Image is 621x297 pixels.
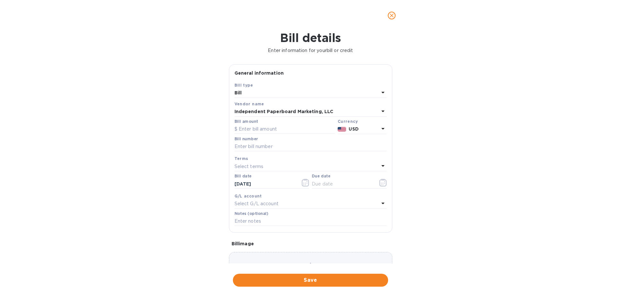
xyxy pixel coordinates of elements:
label: Bill date [234,175,252,178]
b: Terms [234,156,248,161]
p: Select terms [234,163,264,170]
span: Save [238,276,383,284]
p: Select G/L account [234,200,278,207]
label: Due date [312,175,330,178]
input: Select date [234,179,296,189]
b: Independent Paperboard Marketing, LLC [234,109,333,114]
button: close [384,8,399,23]
p: Bill image [232,240,390,247]
b: Bill [234,90,242,95]
b: General information [234,70,284,76]
b: G/L account [234,194,262,198]
button: Save [233,274,388,287]
p: Enter information for your bill or credit [5,47,616,54]
input: $ Enter bill amount [234,124,335,134]
input: Enter notes [234,217,387,226]
h1: Bill details [5,31,616,45]
input: Enter bill number [234,142,387,152]
b: Currency [338,119,358,124]
img: USD [338,127,346,132]
label: Notes (optional) [234,212,268,216]
label: Bill amount [234,120,258,123]
label: Bill number [234,137,258,141]
b: Bill type [234,83,253,88]
b: Vendor name [234,101,264,106]
input: Due date [312,179,373,189]
b: USD [349,126,358,132]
